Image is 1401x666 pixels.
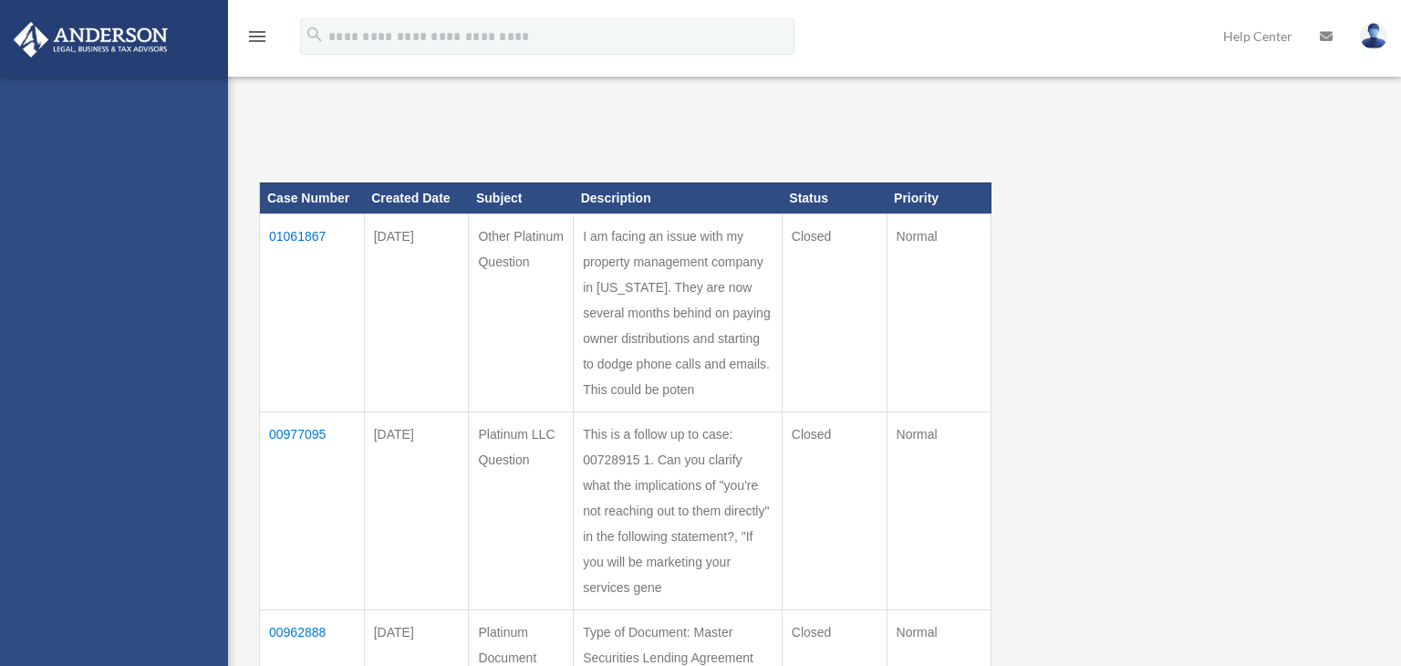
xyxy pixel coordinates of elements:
img: User Pic [1360,23,1387,49]
td: This is a follow up to case: 00728915 1. Can you clarify what the implications of "you're not rea... [574,411,783,609]
td: Closed [782,411,887,609]
td: 00977095 [260,411,365,609]
td: I am facing an issue with my property management company in [US_STATE]. They are now several mont... [574,213,783,411]
th: Subject [469,182,574,213]
td: [DATE] [364,213,469,411]
td: [DATE] [364,411,469,609]
i: menu [246,26,268,47]
td: 01061867 [260,213,365,411]
td: Closed [782,213,887,411]
td: Other Platinum Question [469,213,574,411]
th: Description [574,182,783,213]
td: Normal [887,213,991,411]
th: Status [782,182,887,213]
th: Priority [887,182,991,213]
td: Normal [887,411,991,609]
img: Anderson Advisors Platinum Portal [8,22,173,57]
i: search [305,25,325,45]
a: menu [246,32,268,47]
th: Created Date [364,182,469,213]
th: Case Number [260,182,365,213]
td: Platinum LLC Question [469,411,574,609]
